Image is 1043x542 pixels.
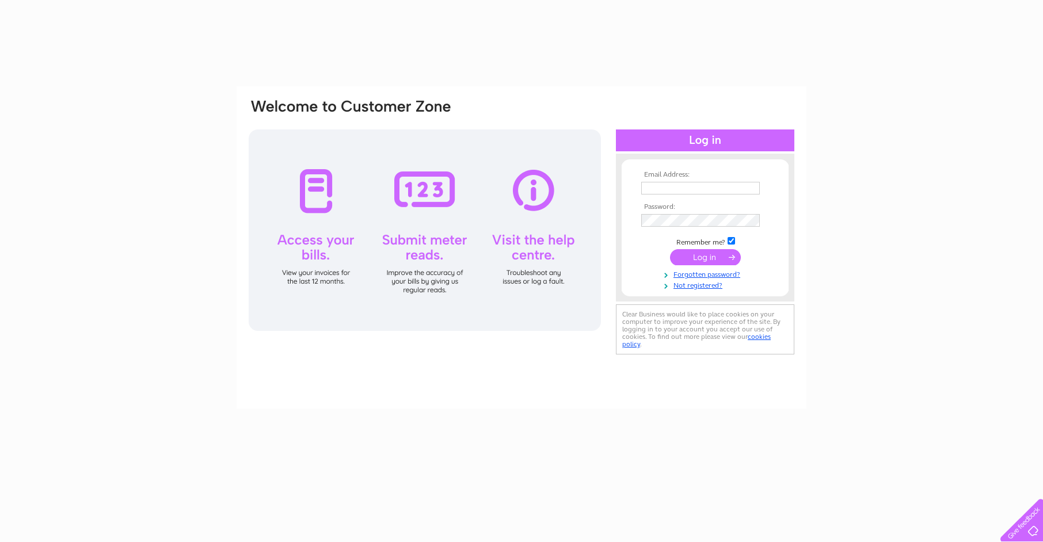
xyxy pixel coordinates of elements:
a: Not registered? [641,279,772,290]
td: Remember me? [638,235,772,247]
div: Clear Business would like to place cookies on your computer to improve your experience of the sit... [616,304,794,354]
th: Password: [638,203,772,211]
a: Forgotten password? [641,268,772,279]
th: Email Address: [638,171,772,179]
a: cookies policy [622,333,771,348]
input: Submit [670,249,741,265]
